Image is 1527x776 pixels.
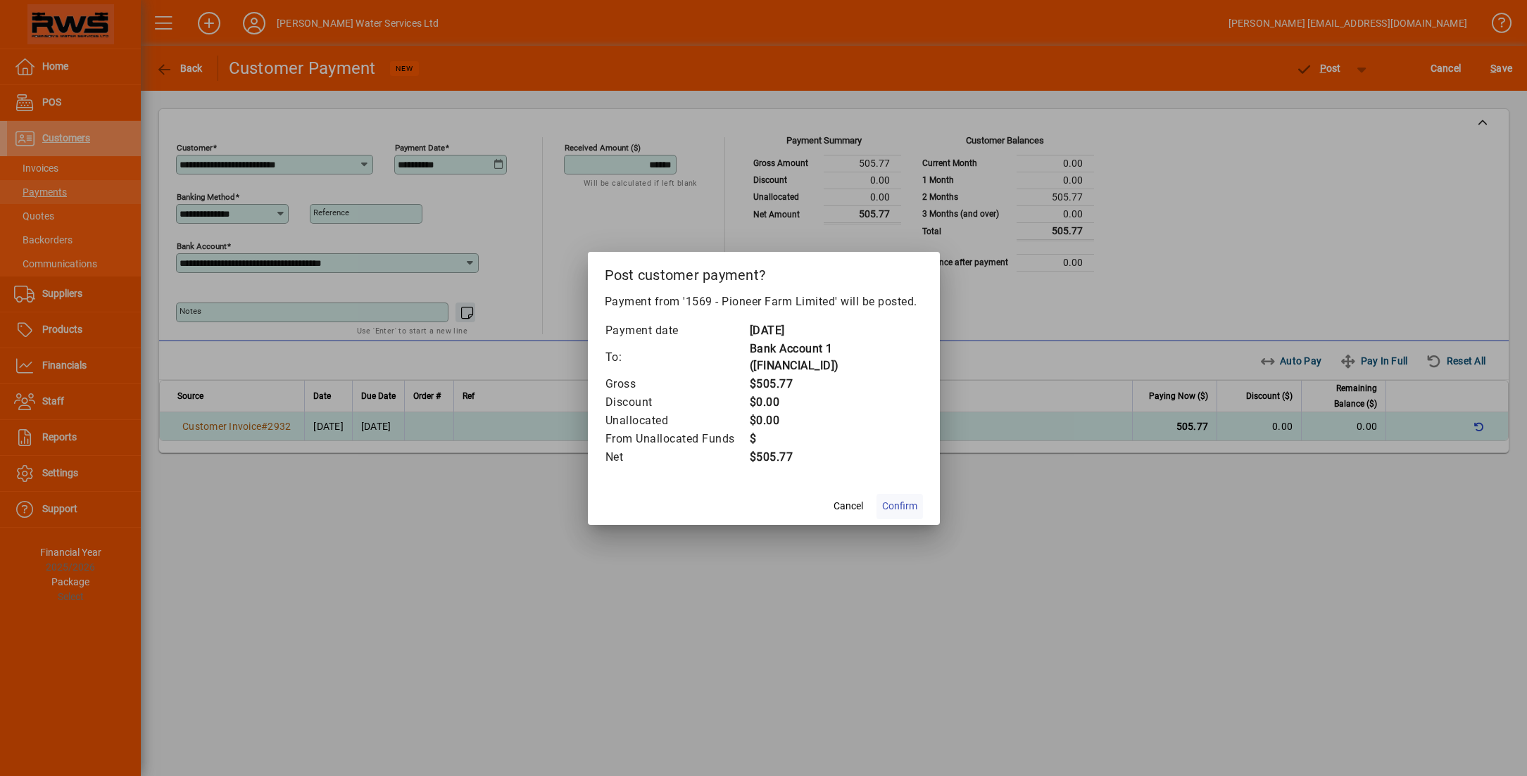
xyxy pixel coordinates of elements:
td: $505.77 [749,448,923,466]
td: Unallocated [605,412,749,430]
td: $ [749,430,923,448]
td: $0.00 [749,393,923,412]
td: Payment date [605,322,749,340]
td: Net [605,448,749,466]
td: To: [605,340,749,375]
td: $0.00 [749,412,923,430]
td: Gross [605,375,749,393]
td: [DATE] [749,322,923,340]
td: $505.77 [749,375,923,393]
button: Confirm [876,494,923,519]
button: Cancel [826,494,871,519]
span: Cancel [834,499,863,514]
td: From Unallocated Funds [605,430,749,448]
span: Confirm [882,499,917,514]
p: Payment from '1569 - Pioneer Farm Limited' will be posted. [605,293,923,310]
td: Bank Account 1 ([FINANCIAL_ID]) [749,340,923,375]
td: Discount [605,393,749,412]
h2: Post customer payment? [588,252,940,293]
